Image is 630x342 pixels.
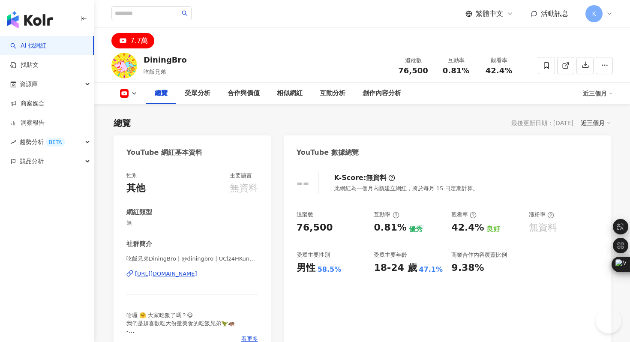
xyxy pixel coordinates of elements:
[443,66,469,75] span: 0.81%
[126,172,138,180] div: 性別
[10,119,45,127] a: 洞察報告
[45,138,65,147] div: BETA
[130,35,148,47] div: 7.7萬
[230,182,258,195] div: 無資料
[451,251,507,259] div: 商業合作內容覆蓋比例
[419,265,443,274] div: 47.1%
[374,221,406,234] div: 0.81%
[451,211,477,219] div: 觀看率
[374,261,417,275] div: 18-24 歲
[10,42,46,50] a: searchAI 找網紅
[398,66,428,75] span: 76,500
[451,261,484,275] div: 9.38%
[397,56,429,65] div: 追蹤數
[20,152,44,171] span: 競品分析
[126,219,258,227] span: 無
[182,10,188,16] span: search
[320,88,345,99] div: 互動分析
[363,88,401,99] div: 創作內容分析
[297,251,330,259] div: 受眾主要性別
[374,211,399,219] div: 互動率
[7,11,53,28] img: logo
[297,211,313,219] div: 追蹤數
[144,54,187,65] div: DiningBro
[230,172,252,180] div: 主要語言
[111,33,154,48] button: 7.7萬
[486,66,512,75] span: 42.4%
[334,185,479,192] div: 此網紅為一個月內新建立網紅，將於每月 15 日定期計算。
[440,56,472,65] div: 互動率
[228,88,260,99] div: 合作與價值
[374,251,407,259] div: 受眾主要年齡
[155,88,168,99] div: 總覽
[297,148,359,157] div: YouTube 數據總覽
[126,255,258,263] span: 吃飯兄弟DiningBro | @diningbro | UClz4HKunVyRmInMNE6NVk3Q
[451,221,484,234] div: 42.4%
[366,173,387,183] div: 無資料
[476,9,503,18] span: 繁體中文
[318,265,342,274] div: 58.5%
[126,182,145,195] div: 其他
[114,117,131,129] div: 總覽
[277,88,303,99] div: 相似網紅
[297,261,315,275] div: 男性
[511,120,573,126] div: 最後更新日期：[DATE]
[334,173,396,183] div: K-Score :
[144,69,166,75] span: 吃飯兄弟
[297,221,333,234] div: 76,500
[10,99,45,108] a: 商案媒合
[126,148,202,157] div: YouTube 網紅基本資料
[135,270,197,278] div: [URL][DOMAIN_NAME]
[10,61,39,69] a: 找貼文
[592,9,596,18] span: K
[541,9,568,18] span: 活動訊息
[529,221,557,234] div: 無資料
[126,208,152,217] div: 網紅類型
[10,139,16,145] span: rise
[111,53,137,78] img: KOL Avatar
[596,308,621,333] iframe: Help Scout Beacon - Open
[581,117,611,129] div: 近三個月
[20,75,38,94] span: 資源庫
[486,225,500,234] div: 良好
[20,132,65,152] span: 趨勢分析
[529,211,554,219] div: 漲粉率
[583,87,613,100] div: 近三個月
[185,88,210,99] div: 受眾分析
[126,270,258,278] a: [URL][DOMAIN_NAME]
[483,56,515,65] div: 觀看率
[297,174,309,192] div: --
[409,225,423,234] div: 優秀
[126,240,152,249] div: 社群簡介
